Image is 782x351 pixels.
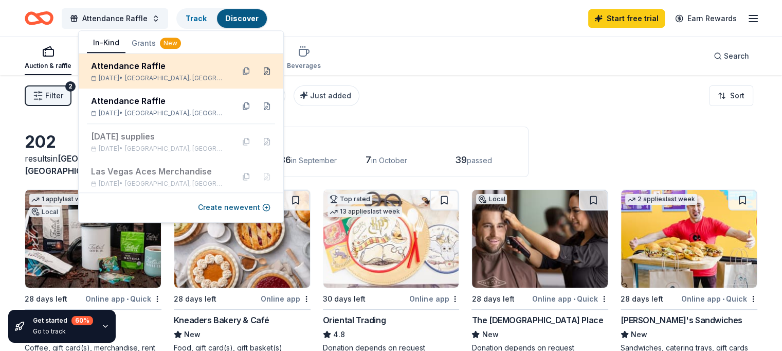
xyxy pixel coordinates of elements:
[621,314,742,326] div: [PERSON_NAME]'s Sandwiches
[287,41,321,75] button: Beverages
[631,328,647,341] span: New
[471,314,603,326] div: The [DEMOGRAPHIC_DATA] Place
[709,85,753,106] button: Sort
[176,8,268,29] button: TrackDiscover
[621,190,757,288] img: Image for Ike's Sandwiches
[471,293,514,305] div: 28 days left
[82,12,148,25] span: Attendance Raffle
[25,62,71,70] div: Auction & raffle
[328,206,402,217] div: 13 applies last week
[455,154,467,165] span: 39
[625,194,697,205] div: 2 applies last week
[276,154,291,165] span: 186
[621,293,663,305] div: 28 days left
[25,293,67,305] div: 28 days left
[71,316,93,325] div: 60 %
[323,190,459,288] img: Image for Oriental Trading
[174,293,216,305] div: 28 days left
[174,190,310,288] img: Image for Kneaders Bakery & Café
[328,194,372,204] div: Top rated
[409,292,459,305] div: Online app
[87,33,125,53] button: In-Kind
[91,74,226,82] div: [DATE] •
[33,316,93,325] div: Get started
[125,180,226,188] span: [GEOGRAPHIC_DATA], [GEOGRAPHIC_DATA]
[25,41,71,75] button: Auction & raffle
[91,95,226,107] div: Attendance Raffle
[371,156,407,165] span: in October
[85,292,161,305] div: Online app Quick
[722,295,724,303] span: •
[532,292,608,305] div: Online app Quick
[294,85,359,106] button: Just added
[25,6,53,30] a: Home
[91,60,226,72] div: Attendance Raffle
[91,165,226,178] div: Las Vegas Aces Merchandise
[25,132,161,152] div: 202
[126,295,129,303] span: •
[33,327,93,336] div: Go to track
[482,328,498,341] span: New
[125,145,226,153] span: [GEOGRAPHIC_DATA], [GEOGRAPHIC_DATA]
[198,201,270,214] button: Create newevent
[125,109,226,117] span: [GEOGRAPHIC_DATA], [GEOGRAPHIC_DATA]
[472,190,608,288] img: Image for The Gents Place
[65,81,76,92] div: 2
[25,190,161,288] img: Image for Foxtail Coffee Co.
[160,38,181,49] div: New
[225,14,259,23] a: Discover
[310,91,351,100] span: Just added
[476,194,507,204] div: Local
[186,14,207,23] a: Track
[333,328,345,341] span: 4.8
[730,90,744,102] span: Sort
[91,109,226,117] div: [DATE] •
[29,207,60,217] div: Local
[25,85,71,106] button: Filter2
[291,156,337,165] span: in September
[91,145,226,153] div: [DATE] •
[669,9,743,28] a: Earn Rewards
[366,154,371,165] span: 7
[125,74,226,82] span: [GEOGRAPHIC_DATA], [GEOGRAPHIC_DATA]
[29,194,94,205] div: 1 apply last week
[261,292,311,305] div: Online app
[588,9,665,28] a: Start free trial
[287,62,321,70] div: Beverages
[467,156,492,165] span: passed
[174,314,269,326] div: Kneaders Bakery & Café
[573,295,575,303] span: •
[323,314,386,326] div: Oriental Trading
[187,135,516,148] div: Application deadlines
[184,328,201,341] span: New
[25,152,161,177] div: results
[681,292,757,305] div: Online app Quick
[125,34,187,52] button: Grants
[323,293,366,305] div: 30 days left
[91,180,226,188] div: [DATE] •
[62,8,168,29] button: Attendance Raffle
[705,46,757,66] button: Search
[91,130,226,143] div: [DATE] supplies
[724,50,749,62] span: Search
[45,90,63,102] span: Filter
